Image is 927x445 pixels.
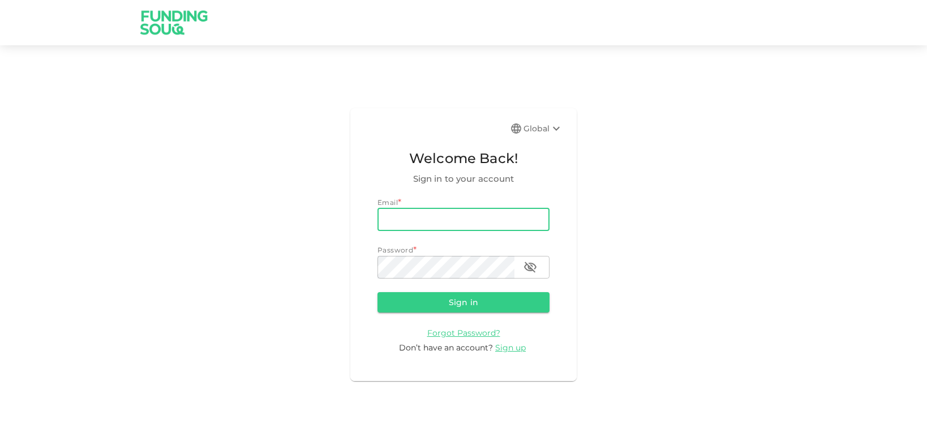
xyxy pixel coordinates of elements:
button: Sign in [377,292,550,313]
span: Forgot Password? [427,328,500,338]
input: password [377,256,514,279]
span: Sign up [495,343,526,353]
span: Email [377,198,398,207]
span: Welcome Back! [377,148,550,169]
input: email [377,208,550,231]
a: Forgot Password? [427,327,500,338]
div: Global [523,122,563,135]
span: Password [377,246,413,254]
span: Sign in to your account [377,172,550,186]
span: Don’t have an account? [399,343,493,353]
